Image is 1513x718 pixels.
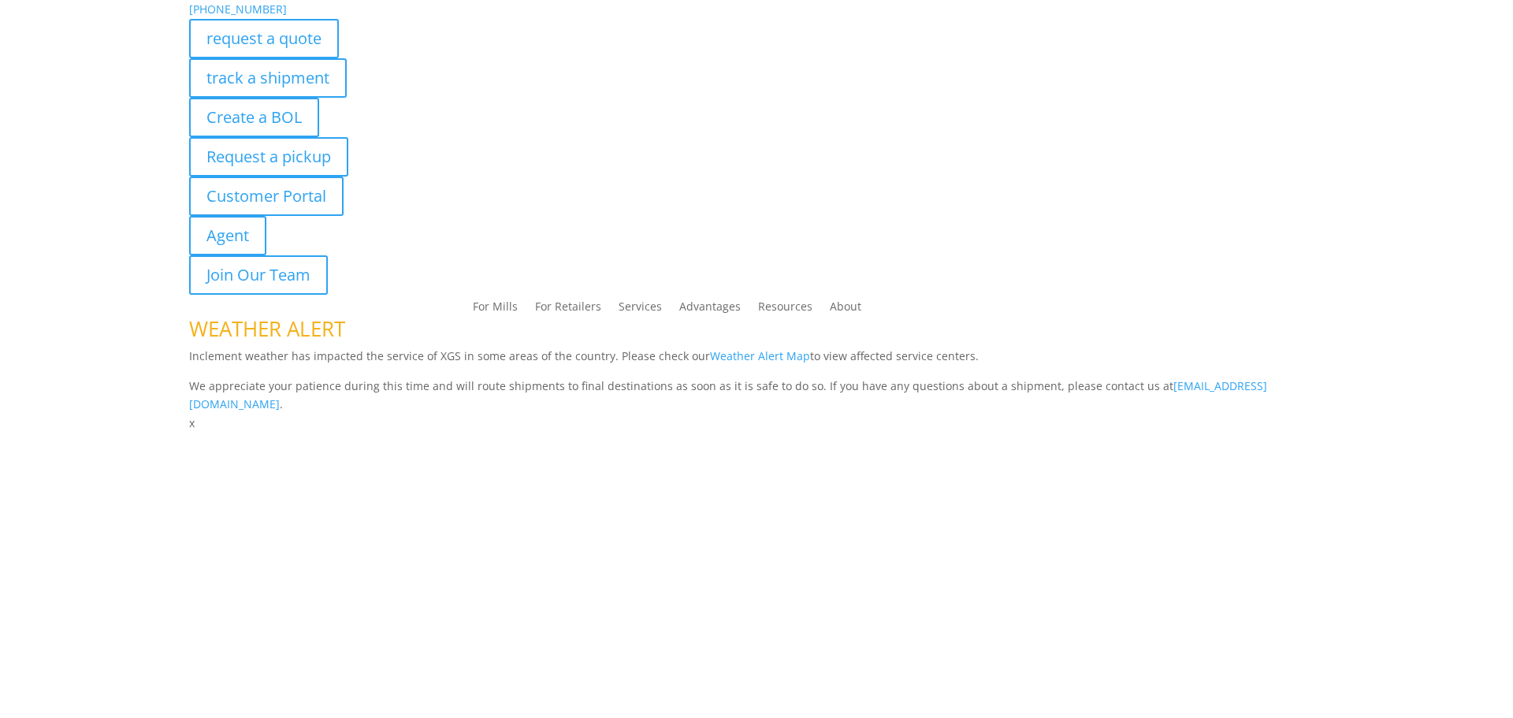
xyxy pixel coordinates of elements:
[189,464,1324,483] p: Complete the form below and a member of our team will be in touch within 24 hours.
[189,433,1324,464] h1: Contact Us
[189,314,345,343] span: WEATHER ALERT
[189,2,287,17] a: [PHONE_NUMBER]
[710,348,810,363] a: Weather Alert Map
[189,98,319,137] a: Create a BOL
[535,301,601,318] a: For Retailers
[189,347,1324,377] p: Inclement weather has impacted the service of XGS in some areas of the country. Please check our ...
[830,301,861,318] a: About
[189,19,339,58] a: request a quote
[189,414,1324,433] p: x
[679,301,741,318] a: Advantages
[473,301,518,318] a: For Mills
[189,177,344,216] a: Customer Portal
[189,377,1324,415] p: We appreciate your patience during this time and will route shipments to final destinations as so...
[189,255,328,295] a: Join Our Team
[189,58,347,98] a: track a shipment
[758,301,812,318] a: Resources
[619,301,662,318] a: Services
[189,137,348,177] a: Request a pickup
[189,216,266,255] a: Agent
